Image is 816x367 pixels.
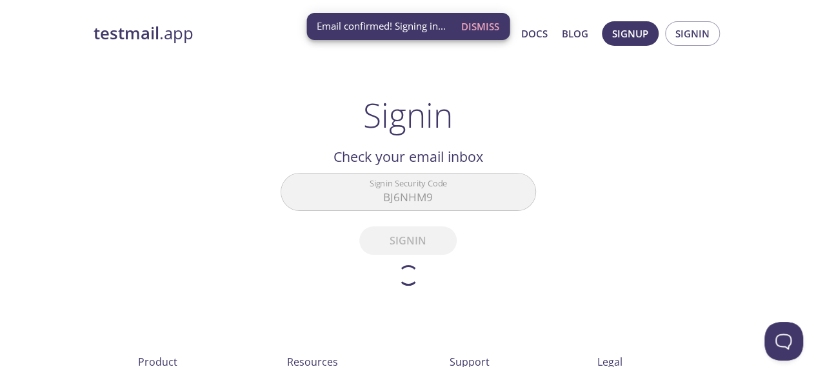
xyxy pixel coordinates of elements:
[665,21,720,46] button: Signin
[94,22,159,45] strong: testmail
[521,25,548,42] a: Docs
[461,18,499,35] span: Dismiss
[562,25,588,42] a: Blog
[317,19,446,33] span: Email confirmed! Signing in...
[281,146,536,168] h2: Check your email inbox
[764,322,803,361] iframe: Help Scout Beacon - Open
[602,21,659,46] button: Signup
[456,14,504,39] button: Dismiss
[612,25,648,42] span: Signup
[363,95,453,134] h1: Signin
[675,25,710,42] span: Signin
[94,23,397,45] a: testmail.app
